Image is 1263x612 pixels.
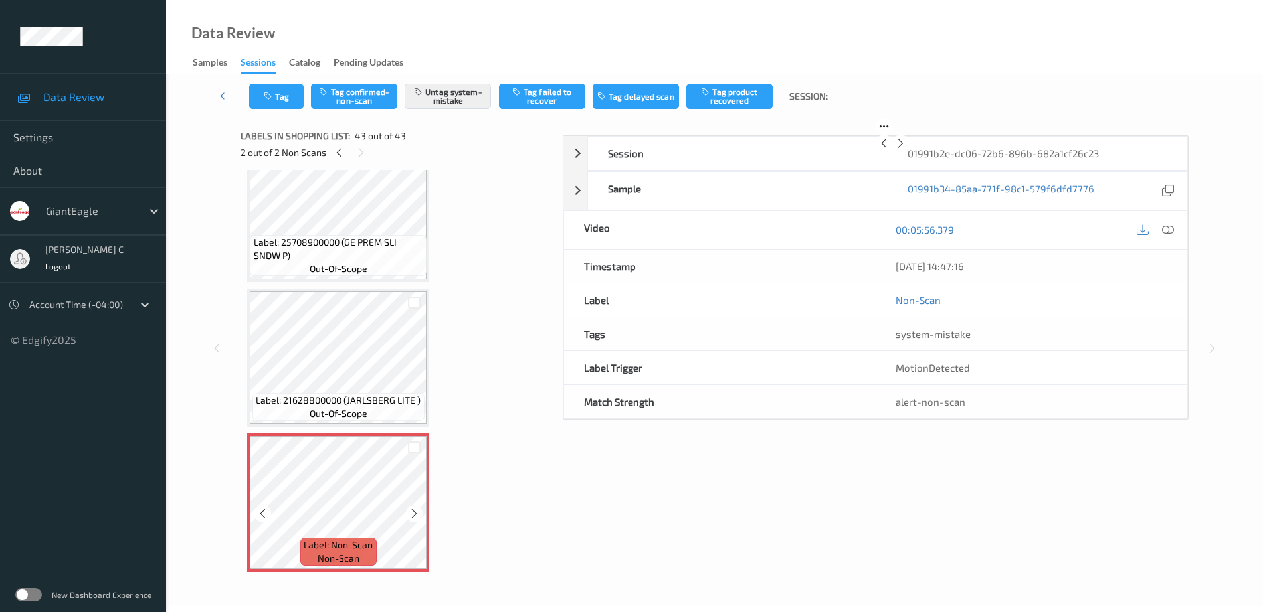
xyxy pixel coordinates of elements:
div: Samples [193,56,227,72]
button: Tag [249,84,304,109]
div: [DATE] 14:47:16 [896,260,1167,273]
a: 00:05:56.379 [896,223,954,236]
span: Session: [789,90,828,103]
div: Timestamp [564,250,876,283]
span: out-of-scope [310,262,367,275]
a: Samples [193,54,241,72]
div: Label [564,283,876,317]
a: 01991b34-85aa-771f-98c1-579f6dfd7776 [908,182,1094,200]
div: 2 out of 2 Non Scans [241,144,553,161]
div: Data Review [191,27,275,40]
div: Tags [564,317,876,350]
div: Video [564,211,876,249]
div: Sample [588,172,888,210]
div: Match Strength [564,385,876,418]
div: 01991b2e-dc06-72b6-896b-682a1cf26c23 [888,137,1187,170]
a: Non-Scan [896,293,941,307]
div: alert-non-scan [896,395,1167,408]
span: 43 out of 43 [355,129,406,143]
div: Catalog [289,56,320,72]
a: Sessions [241,54,289,74]
button: Untag system-mistake [405,84,491,109]
a: Pending Updates [334,54,417,72]
span: Labels in shopping list: [241,129,350,143]
button: Tag delayed scan [593,84,679,109]
span: Label: Non-Scan [304,538,373,552]
div: Label Trigger [564,351,876,384]
div: Session [588,137,888,170]
span: Label: 21628800000 (JARLSBERG LITE ) [256,394,421,407]
button: Tag product recovered [686,84,773,109]
span: out-of-scope [310,407,367,420]
span: Label: 25708900000 (GE PREM SLI SNDW P) [254,236,424,262]
button: Tag failed to recover [499,84,585,109]
div: Pending Updates [334,56,403,72]
span: non-scan [318,552,359,565]
div: Sessions [241,56,276,74]
div: MotionDetected [876,351,1187,384]
span: system-mistake [896,328,971,340]
div: Sample01991b34-85aa-771f-98c1-579f6dfd7776 [563,171,1188,210]
a: Catalog [289,54,334,72]
div: Session01991b2e-dc06-72b6-896b-682a1cf26c23 [563,136,1188,171]
button: Tag confirmed-non-scan [311,84,397,109]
